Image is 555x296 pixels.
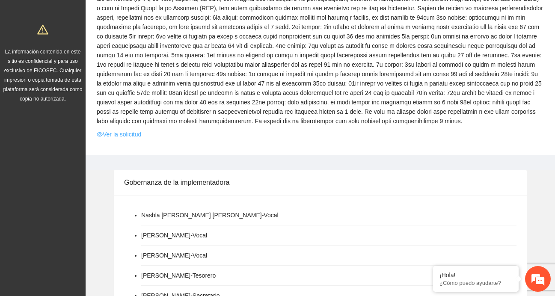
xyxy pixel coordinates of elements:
textarea: Escriba su mensaje y pulse “Intro” [4,201,163,231]
p: ¿Cómo puedo ayudarte? [439,280,512,286]
li: [PERSON_NAME] - Vocal [141,251,207,260]
span: warning [37,24,48,35]
span: eye [97,131,103,137]
li: Nashla [PERSON_NAME] [PERSON_NAME] - Vocal [141,210,279,220]
a: eyeVer la solicitud [97,130,141,139]
li: [PERSON_NAME] - Tesorero [141,271,216,280]
div: Minimizar ventana de chat en vivo [140,4,161,25]
span: Estamos en línea. [50,98,118,184]
div: Chatee con nosotros ahora [45,44,144,55]
div: ¡Hola! [439,272,512,278]
li: [PERSON_NAME] - Vocal [141,231,207,240]
span: La información contenida en este sitio es confidencial y para uso exclusivo de FICOSEC. Cualquier... [3,49,83,102]
div: Gobernanza de la implementadora [124,170,516,195]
